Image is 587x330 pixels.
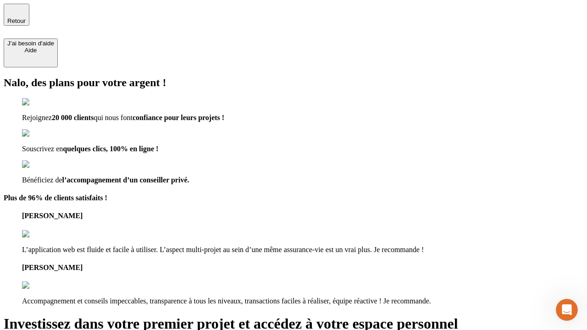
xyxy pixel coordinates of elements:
img: reviews stars [22,230,67,238]
span: l’accompagnement d’un conseiller privé. [62,176,189,184]
span: confiance pour leurs projets ! [133,114,224,121]
img: checkmark [22,160,61,169]
h2: Nalo, des plans pour votre argent ! [4,77,583,89]
h4: [PERSON_NAME] [22,264,583,272]
p: L’application web est fluide et facile à utiliser. L’aspect multi-projet au sein d’une même assur... [22,246,583,254]
span: quelques clics, 100% en ligne ! [63,145,158,153]
button: J’ai besoin d'aideAide [4,38,58,67]
img: reviews stars [22,281,67,290]
span: qui nous font [94,114,132,121]
div: J’ai besoin d'aide [7,40,54,47]
span: 20 000 clients [52,114,94,121]
h4: Plus de 96% de clients satisfaits ! [4,194,583,202]
span: Bénéficiez de [22,176,62,184]
span: Souscrivez en [22,145,63,153]
div: Aide [7,47,54,54]
p: Accompagnement et conseils impeccables, transparence à tous les niveaux, transactions faciles à r... [22,297,583,305]
span: Rejoignez [22,114,52,121]
iframe: Intercom live chat [556,299,578,321]
span: Retour [7,17,26,24]
button: Retour [4,4,29,26]
h4: [PERSON_NAME] [22,212,583,220]
img: checkmark [22,129,61,137]
img: checkmark [22,98,61,106]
